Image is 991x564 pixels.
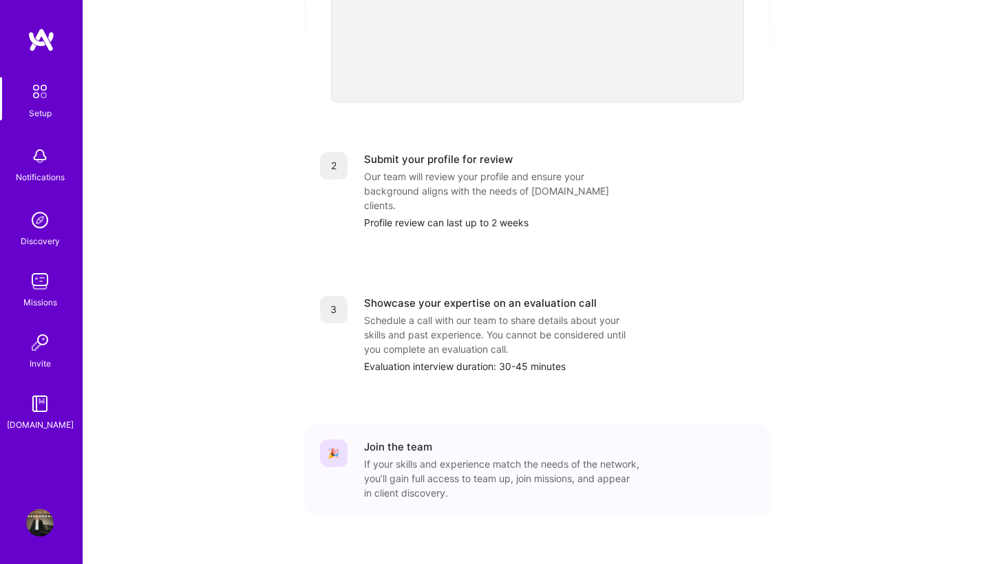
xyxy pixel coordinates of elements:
div: Schedule a call with our team to share details about your skills and past experience. You cannot ... [364,313,639,356]
div: Discovery [21,234,60,248]
img: logo [28,28,55,52]
img: Invite [26,329,54,356]
div: If your skills and experience match the needs of the network, you’ll gain full access to team up,... [364,457,639,500]
div: Our team will review your profile and ensure your background aligns with the needs of [DOMAIN_NAM... [364,169,639,213]
img: setup [25,77,54,106]
div: Setup [29,106,52,120]
div: Missions [23,295,57,310]
div: Submit your profile for review [364,152,513,166]
a: User Avatar [23,509,57,536]
div: Profile review can last up to 2 weeks [364,215,755,230]
div: [DOMAIN_NAME] [7,417,74,432]
div: 3 [320,296,348,323]
img: User Avatar [26,509,54,536]
div: Invite [30,356,51,371]
div: Showcase your expertise on an evaluation call [364,296,597,310]
div: Evaluation interview duration: 30-45 minutes [364,359,755,373]
div: Join the team [364,440,432,454]
img: bell [26,142,54,170]
img: discovery [26,206,54,234]
div: 2 [320,152,348,180]
div: 🎉 [320,440,348,467]
div: Notifications [16,170,65,184]
img: guide book [26,390,54,417]
img: teamwork [26,268,54,295]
